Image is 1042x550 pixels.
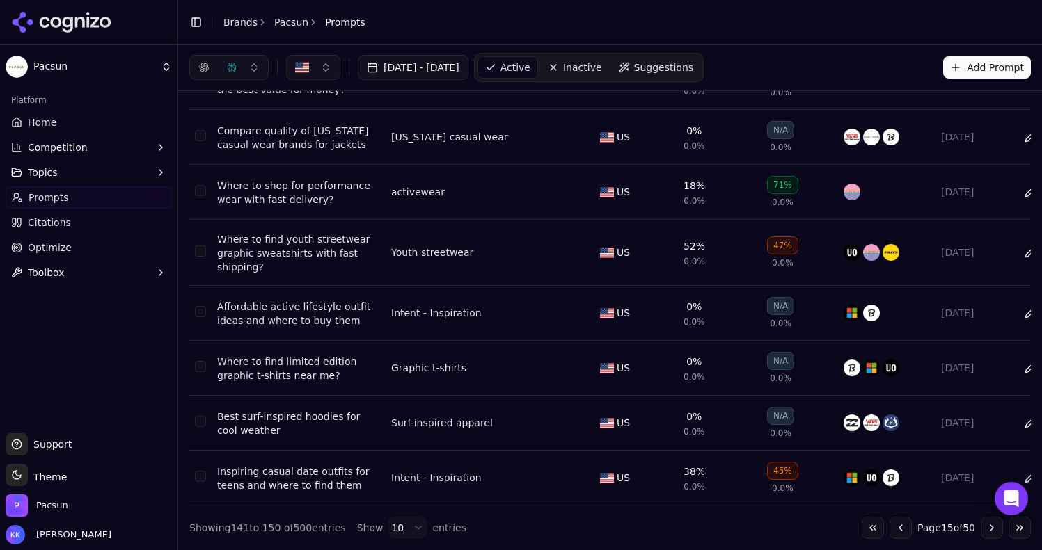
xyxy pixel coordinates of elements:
[772,197,794,208] span: 0.0%
[844,244,860,261] img: urban outfitters
[612,56,701,79] a: Suggestions
[6,494,28,517] img: Pacsun
[189,521,346,535] div: Showing 141 to 150 of 500 entries
[863,244,880,261] img: zumiez
[1019,357,1041,379] button: Edit in sheet
[217,300,380,327] a: Affordable active lifestyle outfit ideas and where to buy them
[767,462,798,480] div: 45%
[617,361,630,375] span: US
[941,306,1007,320] div: [DATE]
[863,414,880,431] img: vans
[684,481,705,492] span: 0.0%
[617,306,630,320] span: US
[941,185,1007,199] div: [DATE]
[883,469,899,486] img: uniqlo
[863,359,880,376] img: h&m
[767,176,798,194] div: 71%
[6,211,172,234] a: Citations
[844,129,860,145] img: vans
[217,124,380,152] a: Compare quality of [US_STATE] casual wear brands for jackets
[6,56,28,78] img: Pacsun
[6,525,25,544] img: Katrina Katona
[941,416,1007,430] div: [DATE]
[391,361,466,375] div: Graphic t-shirts
[391,185,445,199] a: activewear
[617,471,630,485] span: US
[684,86,705,97] span: 0.0%
[217,464,380,492] a: Inspiring casual date outfits for teens and where to find them
[6,186,172,209] a: Prompts
[770,87,791,98] span: 0.0%
[195,130,206,141] button: Select row 144
[767,297,794,315] div: N/A
[883,129,899,145] img: uniqlo
[29,191,69,204] span: Prompts
[217,232,380,274] a: Where to find youth streetwear graphic sweatshirts with fast shipping?
[36,499,68,512] span: Pacsun
[325,15,365,29] span: Prompts
[684,371,705,382] span: 0.0%
[684,239,705,253] div: 52%
[863,305,880,321] img: uniqlo
[391,245,473,259] a: Youth streetwear
[617,130,630,144] span: US
[684,256,705,267] span: 0.0%
[686,300,702,314] div: 0%
[883,359,899,376] img: urban outfitters
[917,521,975,535] span: Page 15 of 50
[772,483,794,494] span: 0.0%
[617,245,630,259] span: US
[217,355,380,382] div: Where to find limited edition graphic t-shirts near me?
[391,306,482,320] a: Intent - Inspiration
[770,318,791,329] span: 0.0%
[477,56,538,79] a: Active
[357,521,384,535] span: Show
[941,361,1007,375] div: [DATE]
[600,308,614,318] img: US flag
[6,236,172,259] a: Optimize
[6,494,68,517] button: Open organization switcher
[6,111,172,134] a: Home
[684,195,705,207] span: 0.0%
[563,60,602,74] span: Inactive
[863,469,880,486] img: urban outfitters
[217,179,380,207] a: Where to shop for performance wear with fast delivery?
[28,241,72,254] span: Optimize
[600,248,614,258] img: US flag
[195,306,206,317] button: Select row 147
[941,130,1007,144] div: [DATE]
[684,464,705,478] div: 38%
[686,355,702,369] div: 0%
[500,60,530,74] span: Active
[770,142,791,153] span: 0.0%
[767,121,794,139] div: N/A
[195,471,206,482] button: Select row 150
[6,261,172,284] button: Toolbox
[358,55,468,80] button: [DATE] - [DATE]
[33,60,155,73] span: Pacsun
[686,124,702,138] div: 0%
[684,426,705,437] span: 0.0%
[600,132,614,143] img: US flag
[28,471,67,483] span: Theme
[28,115,56,129] span: Home
[1019,412,1041,434] button: Edit in sheet
[391,416,493,430] div: Surf-inspired apparel
[31,528,111,541] span: [PERSON_NAME]
[941,471,1007,485] div: [DATE]
[600,473,614,483] img: US flag
[195,245,206,257] button: Select row 146
[195,361,206,372] button: Select row 148
[28,140,88,154] span: Competition
[1019,467,1041,489] button: Edit in sheet
[684,140,705,152] span: 0.0%
[391,130,508,144] div: [US_STATE] casual wear
[432,521,466,535] span: entries
[767,236,798,254] div: 47%
[863,129,880,145] img: brandy melville
[391,471,482,485] a: Intent - Inspiration
[217,410,380,437] a: Best surf-inspired hoodies for cool weather
[195,185,206,196] button: Select row 145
